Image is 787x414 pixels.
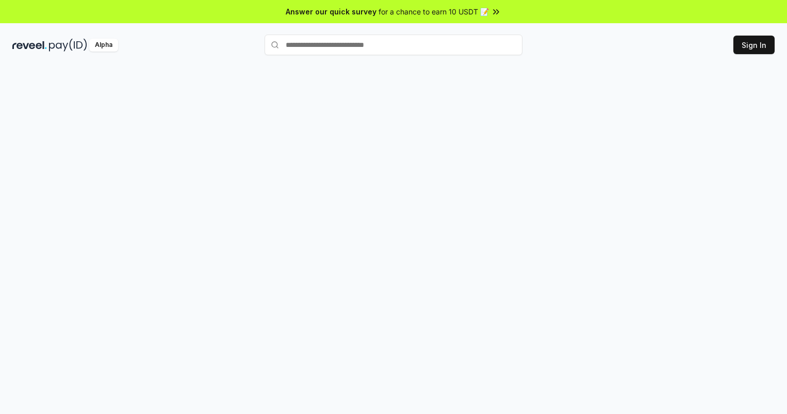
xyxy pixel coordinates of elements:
img: reveel_dark [12,39,47,52]
button: Sign In [733,36,775,54]
div: Alpha [89,39,118,52]
span: for a chance to earn 10 USDT 📝 [379,6,489,17]
img: pay_id [49,39,87,52]
span: Answer our quick survey [286,6,376,17]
